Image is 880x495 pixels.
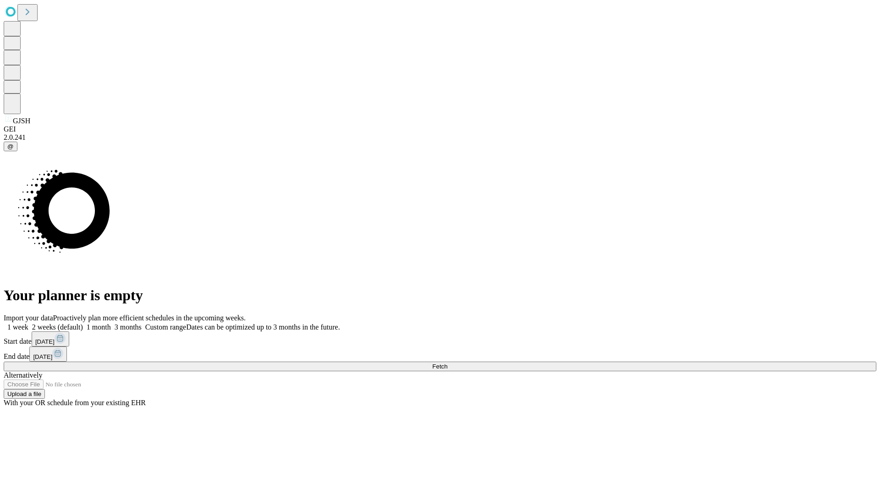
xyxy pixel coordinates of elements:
span: 2 weeks (default) [32,323,83,331]
span: [DATE] [33,353,52,360]
div: Start date [4,331,876,346]
span: With your OR schedule from your existing EHR [4,399,146,407]
span: 1 month [87,323,111,331]
span: Fetch [432,363,447,370]
span: Alternatively [4,371,42,379]
button: [DATE] [32,331,69,346]
button: [DATE] [29,346,67,362]
button: @ [4,142,17,151]
div: GEI [4,125,876,133]
span: @ [7,143,14,150]
span: Dates can be optimized up to 3 months in the future. [186,323,340,331]
div: 2.0.241 [4,133,876,142]
button: Fetch [4,362,876,371]
span: [DATE] [35,338,55,345]
span: Proactively plan more efficient schedules in the upcoming weeks. [53,314,246,322]
span: Import your data [4,314,53,322]
span: GJSH [13,117,30,125]
h1: Your planner is empty [4,287,876,304]
span: Custom range [145,323,186,331]
div: End date [4,346,876,362]
button: Upload a file [4,389,45,399]
span: 1 week [7,323,28,331]
span: 3 months [115,323,142,331]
